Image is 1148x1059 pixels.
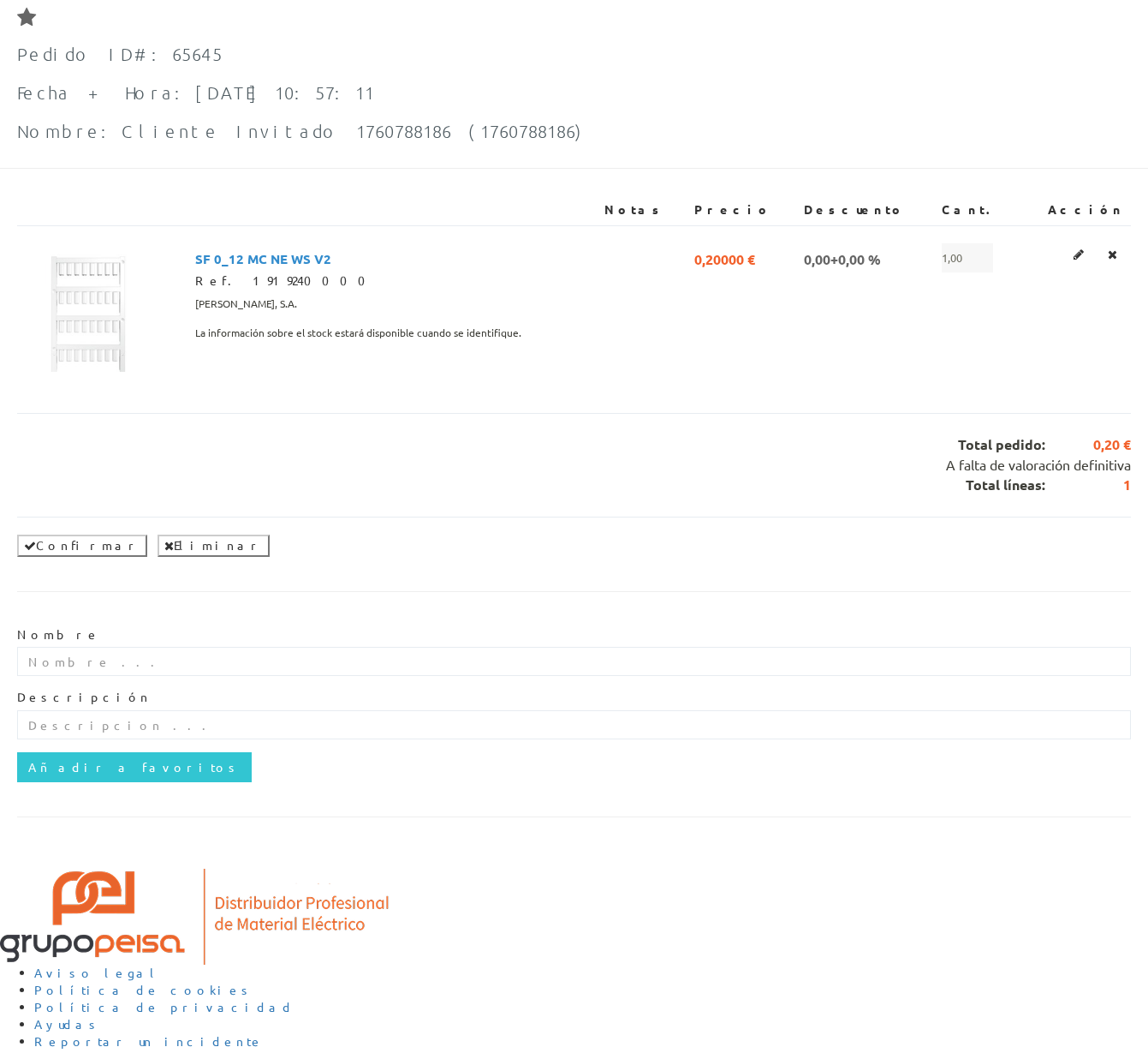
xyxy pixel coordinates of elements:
[17,535,147,557] button: Confirmar
[17,82,588,104] p: Fecha + Hora:
[942,243,993,272] span: 1,00
[1068,243,1089,266] a: Editar
[17,413,1131,517] div: Total pedido: Total líneas:
[935,194,1022,225] th: Cant.
[122,121,588,141] span: Cliente Invitado 1760788186 (1760788186)
[34,1016,101,1032] a: Ayudas
[17,752,252,781] input: Añadir a favoritos
[158,535,270,557] button: Eliminar
[598,194,687,225] th: Notas
[17,689,151,706] label: Descripción
[195,243,331,272] span: SF 0_12 MC NE WS V2
[172,44,223,64] span: 65645
[17,710,1131,739] input: Descripcion ...
[195,290,297,319] span: [PERSON_NAME], S.A.
[687,194,797,225] th: Precio
[1045,476,1131,495] span: 1
[34,965,161,980] a: Aviso legal
[34,1033,264,1049] a: Reportar un incidente
[1022,194,1131,225] th: Acción
[804,243,881,272] span: 0,00+0,00 %
[17,121,588,142] p: Nombre:
[17,647,1131,676] input: Nombre ...
[17,626,100,643] label: Nombre
[1045,435,1131,455] span: 0,20 €
[946,456,1131,473] span: A falta de valoración definitiva
[195,272,591,290] div: Ref. 1919240000
[34,999,294,1014] a: Política de privacidad
[1103,243,1122,266] a: Eliminar
[34,982,253,997] a: Política de cookies
[17,44,588,65] p: Pedido ID#:
[694,243,755,272] span: 0,20000 €
[195,82,374,103] span: [DATE] 10:57:11
[195,319,521,348] span: La información sobre el stock estará disponible cuando se identifique.
[797,194,935,225] th: Descuento
[24,243,152,372] img: Foto artículo SF 0_12 MC NE WS V2 (150x150)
